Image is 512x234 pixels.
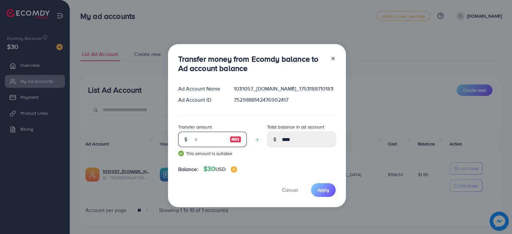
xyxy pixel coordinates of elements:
[215,166,225,173] span: USD
[231,166,237,173] img: image
[229,85,340,92] div: 1031057_[DOMAIN_NAME]_1753188710183
[178,151,184,156] img: guide
[229,96,340,104] div: 7529888142476902417
[267,124,324,130] label: Total balance in ad account
[178,166,198,173] span: Balance:
[282,186,298,193] span: Cancel
[178,150,247,157] small: This amount is suitable
[311,183,336,197] button: Apply
[317,187,329,193] span: Apply
[178,54,325,73] h3: Transfer money from Ecomdy balance to Ad account balance
[173,96,229,104] div: Ad Account ID
[230,136,241,143] img: image
[274,183,306,197] button: Cancel
[173,85,229,92] div: Ad Account Name
[204,165,237,173] h4: $30
[178,124,212,130] label: Transfer amount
